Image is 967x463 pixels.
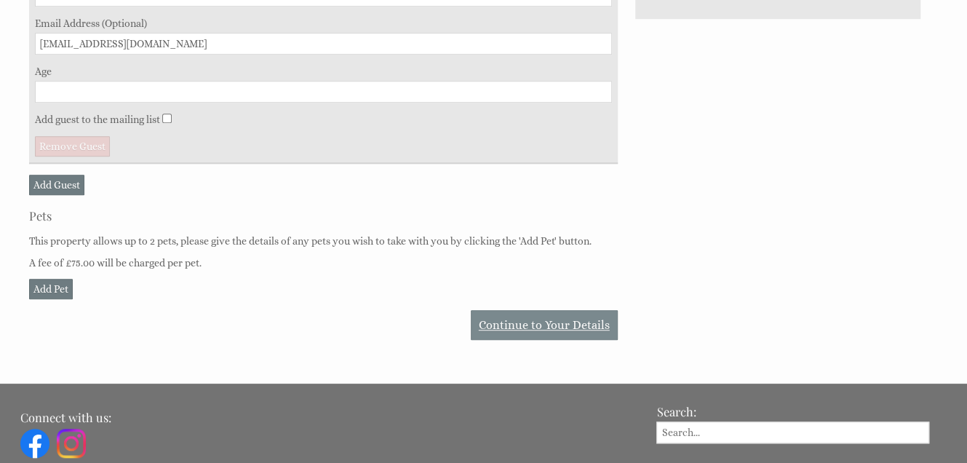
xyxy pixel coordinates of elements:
[29,279,73,299] a: Add Pet
[57,429,86,458] img: Instagram
[35,114,160,125] label: Add guest to the mailing list
[29,207,618,223] h3: Pets
[656,422,929,443] input: Search...
[656,403,929,419] h3: Search:
[35,33,612,55] input: Email Address
[35,66,612,77] label: Age
[29,257,618,269] p: A fee of £75.00 will be charged per pet.
[35,136,110,157] a: Remove Guest
[29,175,84,195] a: Add Guest
[20,409,638,425] h3: Connect with us:
[20,429,49,458] img: Facebook
[471,310,618,340] a: Continue to Your Details
[35,17,612,29] label: Email Address (Optional)
[29,235,618,247] p: This property allows up to 2 pets, please give the details of any pets you wish to take with you ...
